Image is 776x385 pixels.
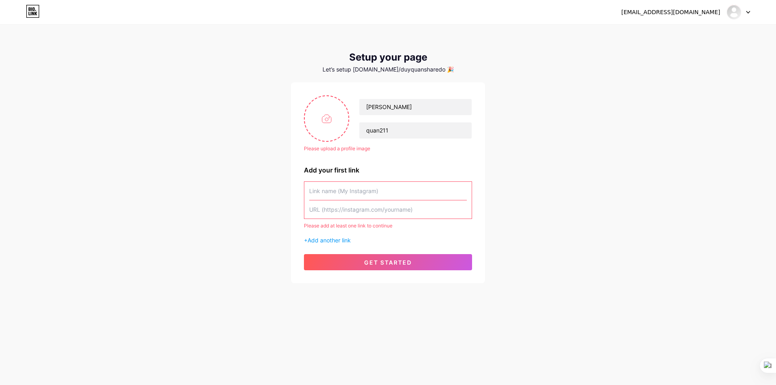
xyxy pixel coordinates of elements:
[309,182,467,200] input: Link name (My Instagram)
[304,145,472,152] div: Please upload a profile image
[364,259,412,266] span: get started
[308,237,351,244] span: Add another link
[309,200,467,219] input: URL (https://instagram.com/yourname)
[359,99,472,115] input: Your name
[359,122,472,139] input: bio
[304,236,472,244] div: +
[621,8,720,17] div: [EMAIL_ADDRESS][DOMAIN_NAME]
[291,66,485,73] div: Let’s setup [DOMAIN_NAME]/duyquansharedo 🎉
[304,254,472,270] button: get started
[304,165,472,175] div: Add your first link
[304,222,472,229] div: Please add at least one link to continue
[291,52,485,63] div: Setup your page
[726,4,742,20] img: duyquansharedo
